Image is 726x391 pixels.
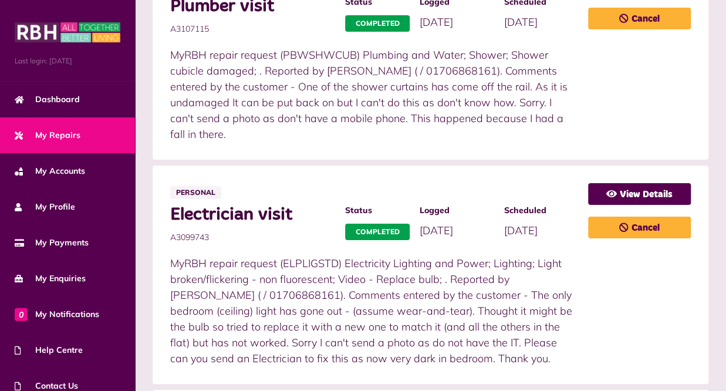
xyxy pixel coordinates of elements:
[345,224,410,240] span: Completed
[15,56,120,66] span: Last login: [DATE]
[15,129,80,141] span: My Repairs
[15,237,89,249] span: My Payments
[170,186,221,199] span: Personal
[170,47,576,142] p: MyRBH repair request (PBWSHWCUB) Plumbing and Water; Shower; Shower cubicle damaged; . Reported b...
[15,21,120,44] img: MyRBH
[504,204,576,217] span: Scheduled
[420,15,453,29] span: [DATE]
[588,8,691,29] a: Cancel
[170,23,333,35] span: A3107115
[170,231,333,244] span: A3099743
[15,308,28,321] span: 0
[15,201,75,213] span: My Profile
[15,165,85,177] span: My Accounts
[15,272,86,285] span: My Enquiries
[170,204,333,225] span: Electrician visit
[588,183,691,205] a: View Details
[420,204,492,217] span: Logged
[504,224,537,237] span: [DATE]
[345,204,408,217] span: Status
[504,15,537,29] span: [DATE]
[15,308,99,321] span: My Notifications
[170,255,576,366] p: MyRBH repair request (ELPLIGSTD) Electricity Lighting and Power; Lighting; Light broken/flickerin...
[15,93,80,106] span: Dashboard
[345,15,410,32] span: Completed
[588,217,691,238] a: Cancel
[15,344,83,356] span: Help Centre
[420,224,453,237] span: [DATE]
